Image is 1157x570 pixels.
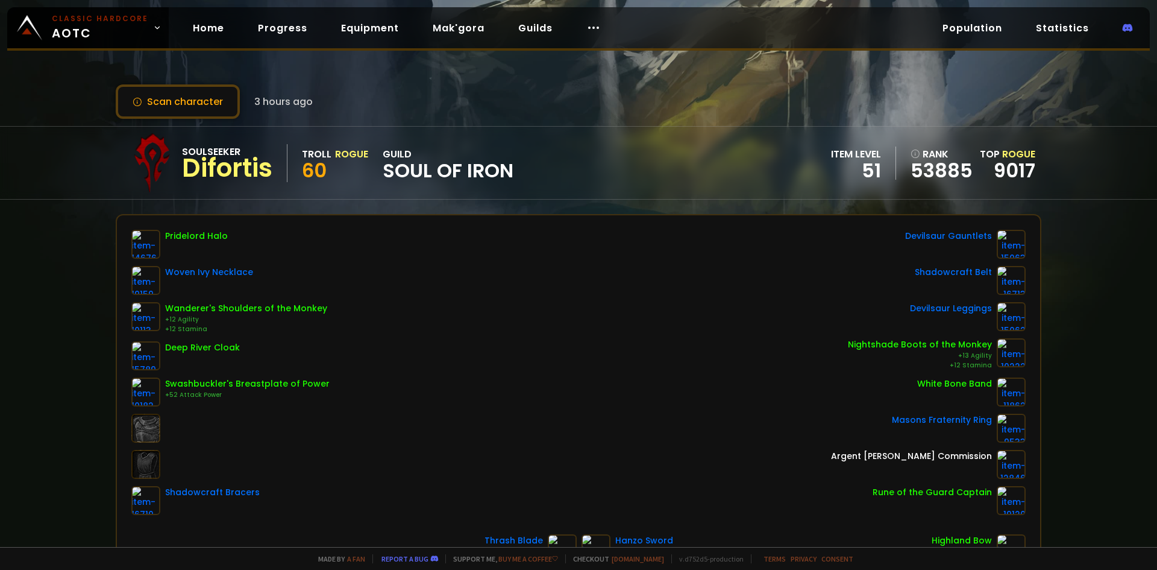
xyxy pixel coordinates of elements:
[848,351,992,361] div: +13 Agility
[997,266,1026,295] img: item-16713
[381,554,428,563] a: Report a bug
[1002,147,1035,161] span: Rogue
[331,16,409,40] a: Equipment
[165,302,327,315] div: Wanderer's Shoulders of the Monkey
[911,162,973,180] a: 53885
[997,450,1026,479] img: item-12846
[980,147,1035,162] div: Top
[831,162,881,180] div: 51
[498,554,558,563] a: Buy me a coffee
[831,450,992,463] div: Argent [PERSON_NAME] Commission
[383,147,513,180] div: guild
[165,266,253,279] div: Woven Ivy Necklace
[671,554,744,563] span: v. d752d5 - production
[182,159,272,177] div: Difortis
[165,378,330,390] div: Swashbuckler's Breastplate of Power
[933,16,1012,40] a: Population
[565,554,664,563] span: Checkout
[932,534,992,547] div: Highland Bow
[248,16,317,40] a: Progress
[335,147,368,162] div: Rogue
[347,554,365,563] a: a fan
[165,390,330,400] div: +52 Attack Power
[445,554,558,563] span: Support me,
[831,147,881,162] div: item level
[183,16,234,40] a: Home
[311,554,365,563] span: Made by
[997,378,1026,407] img: item-11862
[612,554,664,563] a: [DOMAIN_NAME]
[848,338,992,351] div: Nightshade Boots of the Monkey
[910,302,992,315] div: Devilsaur Leggings
[165,341,240,354] div: Deep River Cloak
[997,486,1026,515] img: item-19120
[997,230,1026,259] img: item-15063
[131,266,160,295] img: item-19159
[892,414,992,426] div: Masons Fraternity Ring
[165,325,327,334] div: +12 Stamina
[791,554,817,563] a: Privacy
[821,554,853,563] a: Consent
[52,13,148,24] small: Classic Hardcore
[917,378,992,390] div: White Bone Band
[302,157,327,184] span: 60
[911,147,973,162] div: rank
[848,361,992,370] div: +12 Stamina
[915,266,992,279] div: Shadowcraft Belt
[997,302,1026,331] img: item-15062
[131,302,160,331] img: item-10113
[131,341,160,370] img: item-15789
[165,486,260,499] div: Shadowcraft Bracers
[423,16,494,40] a: Mak'gora
[997,338,1026,367] img: item-10222
[1026,16,1099,40] a: Statistics
[484,534,543,547] div: Thrash Blade
[116,84,240,119] button: Scan character
[873,486,992,499] div: Rune of the Guard Captain
[131,230,160,259] img: item-14676
[165,230,228,242] div: Pridelord Halo
[131,378,160,407] img: item-10182
[302,147,331,162] div: Troll
[509,16,562,40] a: Guilds
[905,230,992,242] div: Devilsaur Gauntlets
[763,554,786,563] a: Terms
[165,315,327,325] div: +12 Agility
[383,162,513,180] span: Soul of Iron
[131,486,160,515] img: item-16710
[997,414,1026,443] img: item-9533
[182,144,272,159] div: Soulseeker
[994,157,1035,184] a: 9017
[52,13,148,42] span: AOTC
[254,94,313,109] span: 3 hours ago
[615,534,673,547] div: Hanzo Sword
[7,7,169,48] a: Classic HardcoreAOTC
